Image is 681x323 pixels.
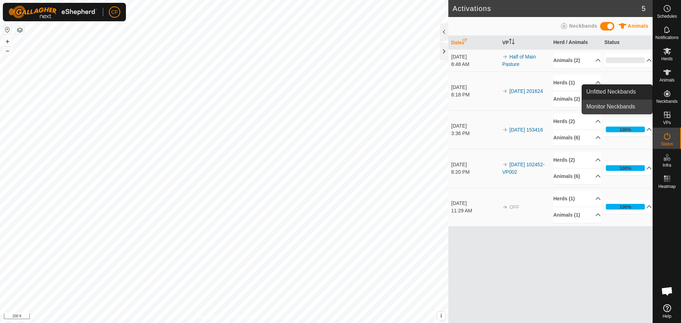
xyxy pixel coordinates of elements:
span: OFF [509,204,519,210]
span: Infra [663,163,671,167]
img: Gallagher Logo [9,6,97,18]
button: i [437,312,445,320]
span: Heatmap [658,184,676,189]
span: Status [661,142,673,146]
p-accordion-header: Herds (2) [553,152,601,168]
button: + [3,37,12,46]
div: [DATE] [451,84,499,91]
p-accordion-header: Animals (6) [553,168,601,184]
img: arrow [502,162,508,167]
div: 100% [620,126,631,133]
button: Reset Map [3,26,12,34]
span: Unfitted Neckbands [586,88,636,96]
span: Notifications [655,35,679,40]
a: Half of Main Pasture [502,54,536,67]
th: VP [499,36,550,50]
div: 100% [620,165,631,172]
div: [DATE] [451,200,499,207]
button: – [3,46,12,55]
a: [DATE] 201624 [509,88,543,94]
img: arrow [502,54,508,60]
span: Neckbands [569,23,597,29]
th: Status [602,36,653,50]
p-sorticon: Activate to sort [509,40,515,45]
p-accordion-header: Animals (6) [553,130,601,146]
p-accordion-header: 0% [604,53,652,67]
span: Help [663,314,671,318]
th: Date [448,36,499,50]
p-accordion-header: Animals (2) [553,52,601,68]
span: Schedules [657,14,677,18]
div: [DATE] [451,122,499,130]
img: arrow [502,88,508,94]
span: VPs [663,121,671,125]
a: [DATE] 102452-VP002 [502,162,544,175]
div: [DATE] [451,161,499,168]
a: Help [653,301,681,321]
div: 100% [606,127,645,132]
p-accordion-header: Herds (2) [553,113,601,129]
a: Open chat [657,280,678,302]
span: i [441,313,442,319]
span: Animals [659,78,675,82]
p-accordion-header: Herds (1) [553,191,601,207]
a: Unfitted Neckbands [582,85,652,99]
span: Herds [661,57,672,61]
a: Contact Us [231,314,252,320]
span: Animals [628,23,648,29]
span: 5 [642,3,646,14]
p-accordion-header: 100% [604,84,652,98]
div: 3:36 PM [451,130,499,137]
p-accordion-header: 100% [604,122,652,137]
div: 8:48 AM [451,61,499,68]
p-accordion-header: 100% [604,200,652,214]
a: Monitor Neckbands [582,100,652,114]
th: Herd / Animals [550,36,602,50]
div: 0% [606,57,645,63]
div: 11:29 AM [451,207,499,215]
div: 8:18 PM [451,91,499,99]
div: [DATE] [451,53,499,61]
p-accordion-header: Herds (1) [553,75,601,91]
img: arrow [502,204,508,210]
p-sorticon: Activate to sort [462,40,467,45]
span: Neckbands [656,99,677,104]
span: Monitor Neckbands [586,102,635,111]
div: 100% [620,204,631,210]
a: [DATE] 153416 [509,127,543,133]
h2: Activations [453,4,642,13]
span: CF [111,9,118,16]
div: 100% [606,165,645,171]
div: 8:20 PM [451,168,499,176]
button: Map Layers [16,26,24,34]
p-accordion-header: Animals (1) [553,207,601,223]
p-accordion-header: Animals (2) [553,91,601,107]
p-accordion-header: 100% [604,161,652,175]
div: 100% [606,204,645,210]
img: arrow [502,127,508,133]
a: Privacy Policy [196,314,223,320]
